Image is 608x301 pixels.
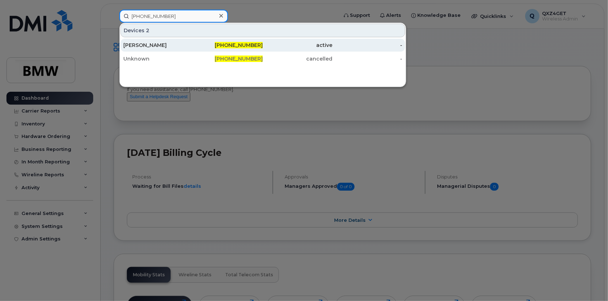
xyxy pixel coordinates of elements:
span: 2 [146,27,149,34]
span: [PHONE_NUMBER] [215,42,263,48]
div: cancelled [263,55,333,62]
div: Unknown [123,55,193,62]
div: Devices [120,24,405,37]
div: active [263,42,333,49]
iframe: Messenger Launcher [577,270,603,296]
div: - [333,55,403,62]
a: Unknown[PHONE_NUMBER]cancelled- [120,52,405,65]
a: [PERSON_NAME][PHONE_NUMBER]active- [120,39,405,52]
div: [PERSON_NAME] [123,42,193,49]
div: - [333,42,403,49]
span: [PHONE_NUMBER] [215,56,263,62]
